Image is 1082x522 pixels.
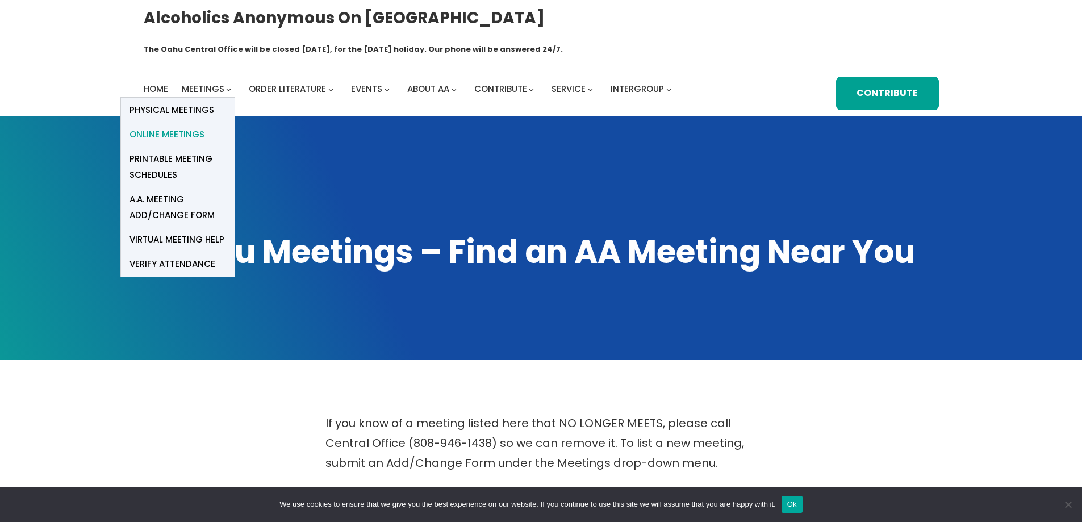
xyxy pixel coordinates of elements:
span: Home [144,83,168,95]
h1: Oahu Meetings – Find an AA Meeting Near You [144,231,939,274]
button: About AA submenu [452,87,457,92]
span: Contribute [474,83,527,95]
a: Contribute [474,81,527,97]
span: Order Literature [249,83,326,95]
a: Physical Meetings [121,98,235,122]
span: About AA [407,83,449,95]
a: Virtual Meeting Help [121,228,235,252]
a: Intergroup [611,81,664,97]
span: Virtual Meeting Help [129,232,224,248]
span: Meetings [182,83,224,95]
button: Ok [782,496,803,513]
button: Meetings submenu [226,87,231,92]
button: Order Literature submenu [328,87,333,92]
span: Printable Meeting Schedules [129,151,226,183]
button: Contribute submenu [529,87,534,92]
a: verify attendance [121,252,235,277]
a: Online Meetings [121,122,235,147]
span: Physical Meetings [129,102,214,118]
h1: The Oahu Central Office will be closed [DATE], for the [DATE] holiday. Our phone will be answered... [144,44,563,55]
button: Events submenu [385,87,390,92]
a: Home [144,81,168,97]
span: Service [552,83,586,95]
nav: Intergroup [144,81,675,97]
a: Printable Meeting Schedules [121,147,235,187]
span: A.A. Meeting Add/Change Form [129,191,226,223]
a: Events [351,81,382,97]
a: A.A. Meeting Add/Change Form [121,187,235,227]
a: Alcoholics Anonymous on [GEOGRAPHIC_DATA] [144,4,545,32]
p: If you know of a meeting listed here that NO LONGER MEETS, please call Central Office (808-946-14... [325,414,757,473]
a: Contribute [836,77,938,110]
span: We use cookies to ensure that we give you the best experience on our website. If you continue to ... [279,499,775,510]
span: No [1062,499,1073,510]
a: Meetings [182,81,224,97]
a: Service [552,81,586,97]
span: Events [351,83,382,95]
span: verify attendance [129,256,215,272]
a: About AA [407,81,449,97]
button: Intergroup submenu [666,87,671,92]
span: Online Meetings [129,127,204,143]
button: Service submenu [588,87,593,92]
span: Intergroup [611,83,664,95]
